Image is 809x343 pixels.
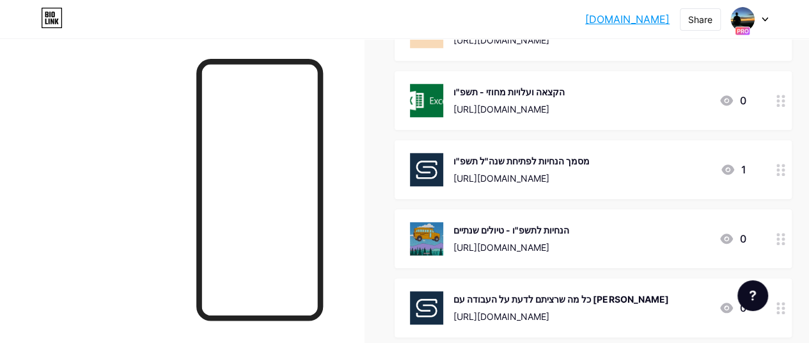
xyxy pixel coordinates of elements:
[719,93,746,108] div: 0
[453,33,577,47] div: [URL][DOMAIN_NAME]
[719,300,746,315] div: 0
[720,162,746,177] div: 1
[410,222,443,255] img: הנחיות לתשפ"ו - טיולים שנתיים
[585,12,670,27] a: [DOMAIN_NAME]
[453,241,569,254] div: [URL][DOMAIN_NAME]
[453,171,590,185] div: [URL][DOMAIN_NAME]
[410,291,443,324] img: כל מה שרציתם לדעת על העבודה עם סמארטסקול
[453,154,590,168] div: מסמך הנחיות לפתיחת שנה"ל תשפ"ו
[453,85,565,99] div: הקצאה ועלויות מחוזי - תשפ"ו
[688,13,712,26] div: Share
[410,153,443,186] img: מסמך הנחיות לפתיחת שנה"ל תשפ"ו
[730,7,755,31] img: michaleshed
[453,310,668,323] div: [URL][DOMAIN_NAME]
[410,84,443,117] img: הקצאה ועלויות מחוזי - תשפ"ו
[453,292,668,306] div: כל מה שרציתם לדעת על העבודה עם [PERSON_NAME]
[719,231,746,246] div: 0
[453,102,565,116] div: [URL][DOMAIN_NAME]
[453,223,569,237] div: הנחיות לתשפ"ו - טיולים שנתיים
